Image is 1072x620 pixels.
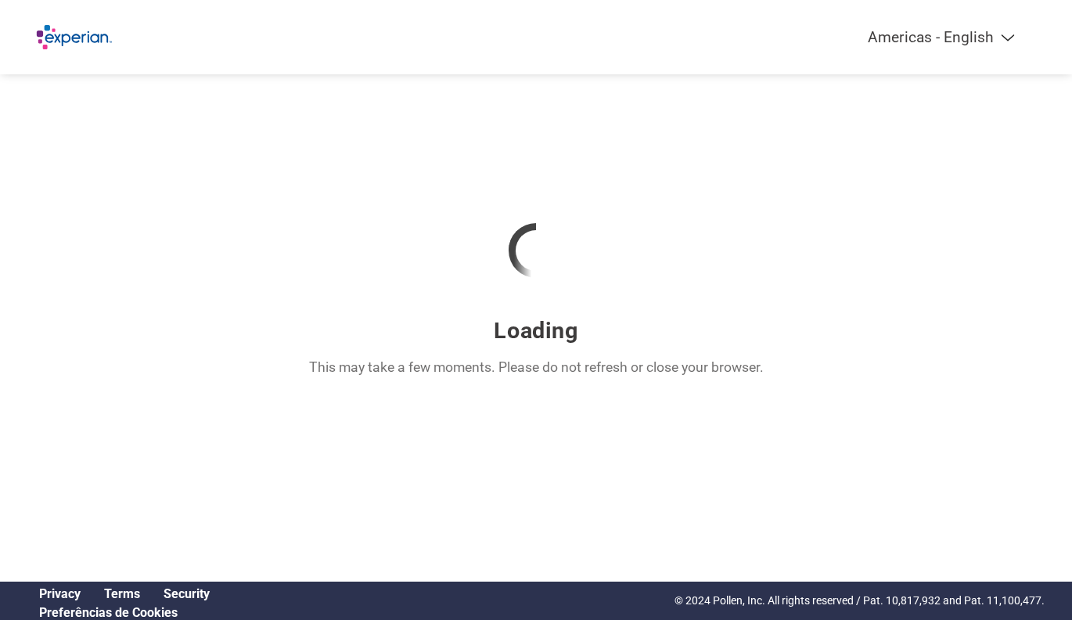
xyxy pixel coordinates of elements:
[309,357,764,377] p: This may take a few moments. Please do not refresh or close your browser.
[39,605,178,620] a: Cookie Preferences, opens a dedicated popup modal window
[27,16,118,59] img: Experian
[494,317,577,344] h3: Loading
[39,586,81,601] a: Privacy
[27,605,221,620] div: Open Cookie Preferences Modal
[104,586,140,601] a: Terms
[674,593,1045,609] p: © 2024 Pollen, Inc. All rights reserved / Pat. 10,817,932 and Pat. 11,100,477.
[164,586,210,601] a: Security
